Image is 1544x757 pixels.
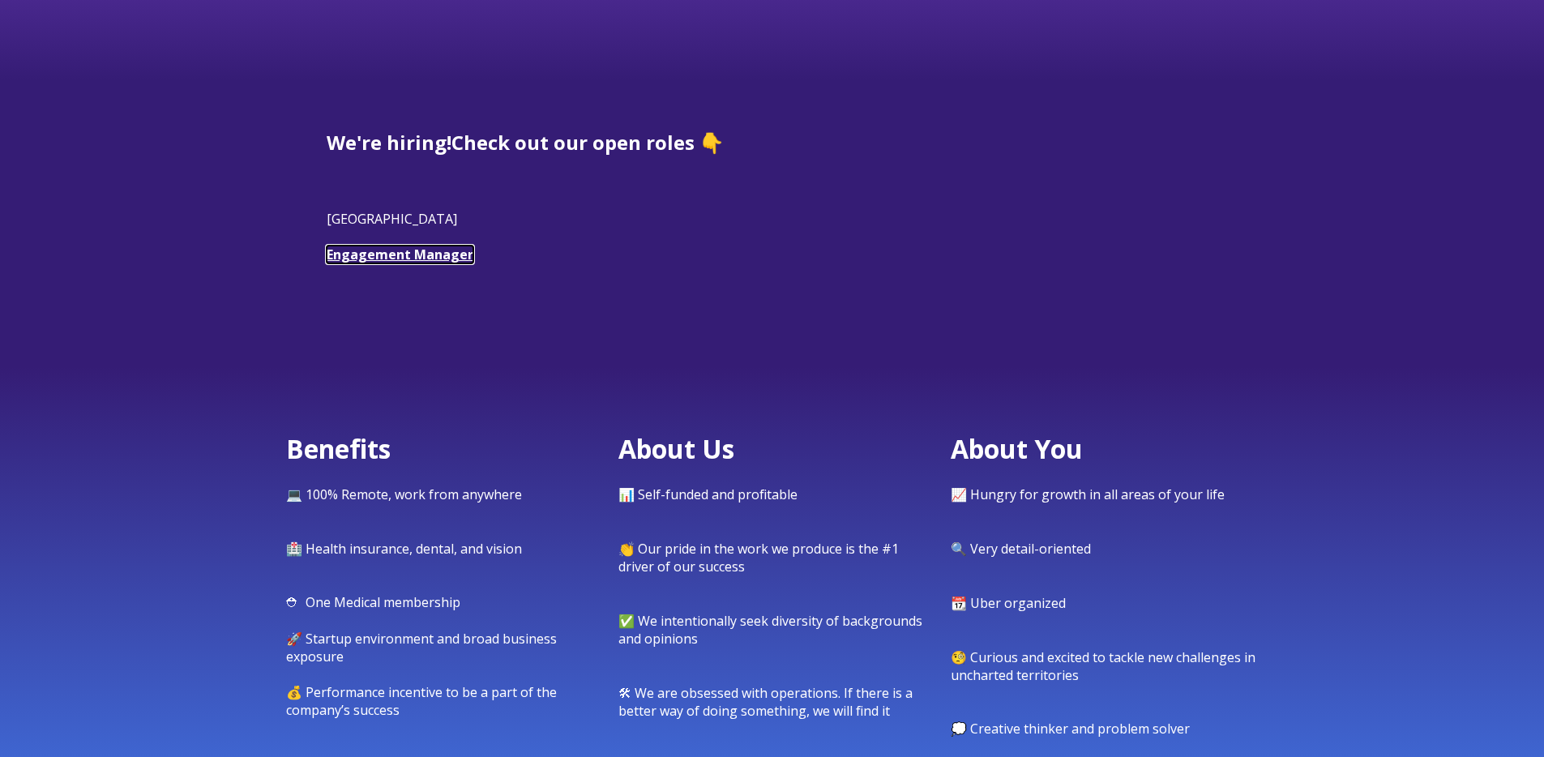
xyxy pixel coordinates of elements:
[618,431,734,466] span: About Us
[618,540,899,575] span: 👏 Our pride in the work we produce is the #1 driver of our success
[327,129,451,156] span: We're hiring!
[327,210,457,228] span: [GEOGRAPHIC_DATA]
[951,540,1091,558] span: 🔍 Very detail-oriented
[286,540,522,558] span: 🏥 Health insurance, dental, and vision
[327,246,473,263] a: Engagement Manager
[951,431,1083,466] span: About You
[451,129,724,156] span: Check out our open roles 👇
[618,485,798,503] span: 📊 Self-funded and profitable
[618,612,922,648] span: ✅ We intentionally seek diversity of backgrounds and opinions
[951,485,1225,503] span: 📈 Hungry for growth in all areas of your life
[286,485,522,503] span: 💻 100% Remote, work from anywhere
[951,648,1255,684] span: 🧐 Curious and excited to tackle new challenges in uncharted territories
[286,431,391,466] span: Benefits
[951,720,1190,738] span: 💭 Creative thinker and problem solver
[286,683,557,719] span: 💰 Performance incentive to be a part of the company’s success
[951,594,1066,612] span: 📆 Uber organized
[618,684,913,720] span: 🛠 We are obsessed with operations. If there is a better way of doing something, we will find it
[286,630,557,665] span: 🚀 Startup environment and broad business exposure
[286,593,460,611] span: ⛑ One Medical membership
